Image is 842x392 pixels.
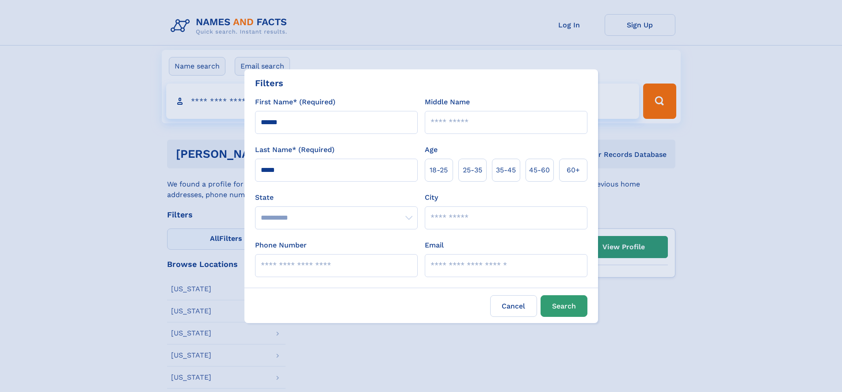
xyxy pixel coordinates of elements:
span: 45‑60 [529,165,550,175]
label: Last Name* (Required) [255,145,335,155]
label: Age [425,145,438,155]
label: Phone Number [255,240,307,251]
label: State [255,192,418,203]
span: 18‑25 [430,165,448,175]
label: Cancel [490,295,537,317]
label: City [425,192,438,203]
span: 35‑45 [496,165,516,175]
span: 60+ [567,165,580,175]
span: 25‑35 [463,165,482,175]
label: Middle Name [425,97,470,107]
label: First Name* (Required) [255,97,335,107]
label: Email [425,240,444,251]
div: Filters [255,76,283,90]
button: Search [541,295,587,317]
